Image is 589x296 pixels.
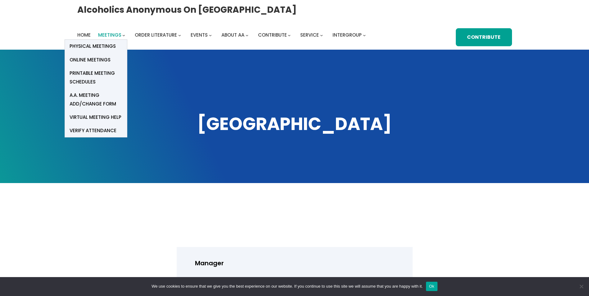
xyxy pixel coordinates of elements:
span: No [578,283,584,289]
button: About AA submenu [246,34,248,36]
a: Contribute [258,31,287,39]
button: Events submenu [209,34,212,36]
button: Meetings submenu [122,34,125,36]
span: Virtual Meeting Help [70,113,121,122]
span: Printable Meeting Schedules [70,69,122,86]
button: Intergroup submenu [363,34,366,36]
span: Home [77,32,91,38]
button: Service submenu [320,34,323,36]
p: Manager [195,258,402,269]
a: About AA [221,31,244,39]
a: Service [300,31,319,39]
span: We use cookies to ensure that we give you the best experience on our website. If you continue to ... [152,283,423,289]
button: Ok [426,282,437,291]
h1: [GEOGRAPHIC_DATA] [77,112,512,136]
span: Contribute [258,32,287,38]
a: Virtual Meeting Help [65,110,127,124]
a: Alcoholics Anonymous on [GEOGRAPHIC_DATA] [77,2,297,17]
nav: Intergroup [77,31,368,39]
a: verify attendance [65,124,127,137]
a: Intergroup [333,31,362,39]
button: Order Literature submenu [178,34,181,36]
span: Order Literature [135,32,177,38]
span: Online Meetings [70,56,111,64]
span: Physical Meetings [70,42,116,51]
span: Intergroup [333,32,362,38]
span: Service [300,32,319,38]
span: Events [191,32,208,38]
a: Meetings [98,31,121,39]
a: Online Meetings [65,53,127,66]
a: Events [191,31,208,39]
span: A.A. Meeting Add/Change Form [70,91,122,108]
a: Printable Meeting Schedules [65,66,127,88]
span: About AA [221,32,244,38]
a: Home [77,31,91,39]
a: Contribute [456,28,512,46]
a: Physical Meetings [65,40,127,53]
span: verify attendance [70,126,116,135]
span: Meetings [98,32,121,38]
button: Contribute submenu [288,34,291,36]
a: A.A. Meeting Add/Change Form [65,88,127,110]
